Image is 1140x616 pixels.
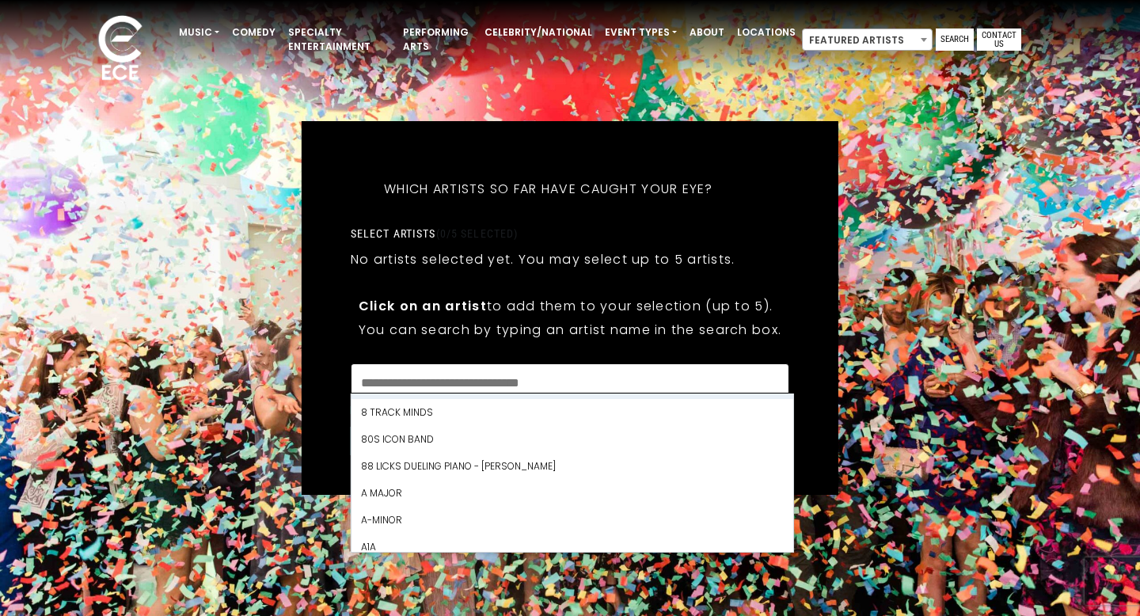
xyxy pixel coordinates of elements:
[361,374,779,388] textarea: Search
[351,507,793,534] li: A-Minor
[226,19,282,46] a: Comedy
[436,227,519,240] span: (0/5 selected)
[803,29,932,51] span: Featured Artists
[936,29,974,51] a: Search
[397,19,478,60] a: Performing Arts
[173,19,226,46] a: Music
[359,320,781,340] p: You can search by typing an artist name in the search box.
[282,19,397,60] a: Specialty Entertainment
[478,19,598,46] a: Celebrity/National
[351,399,793,426] li: 8 Track Minds
[351,534,793,561] li: A1A
[359,296,781,316] p: to add them to your selection (up to 5).
[351,226,518,241] label: Select artists
[351,249,735,269] p: No artists selected yet. You may select up to 5 artists.
[81,11,160,88] img: ece_new_logo_whitev2-1.png
[351,161,747,218] h5: Which artists so far have caught your eye?
[598,19,683,46] a: Event Types
[683,19,731,46] a: About
[977,29,1021,51] a: Contact Us
[351,426,793,453] li: 80s Icon Band
[802,29,933,51] span: Featured Artists
[359,297,487,315] strong: Click on an artist
[731,19,802,46] a: Locations
[351,480,793,507] li: A Major
[351,453,793,480] li: 88 Licks Dueling Piano - [PERSON_NAME]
